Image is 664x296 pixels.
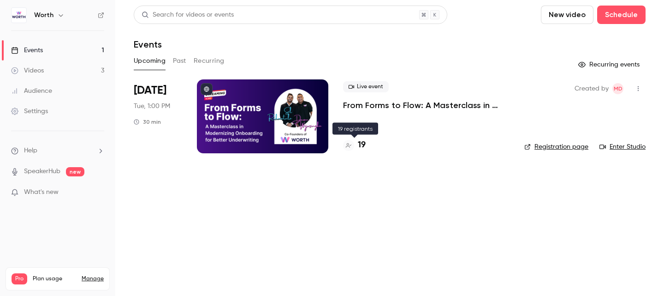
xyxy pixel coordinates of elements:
[12,273,27,284] span: Pro
[343,139,366,151] a: 19
[11,86,52,96] div: Audience
[541,6,593,24] button: New video
[11,66,44,75] div: Videos
[173,54,186,68] button: Past
[134,118,161,126] div: 30 min
[134,39,162,50] h1: Events
[93,188,104,197] iframe: Noticeable Trigger
[134,83,166,98] span: [DATE]
[134,79,182,153] div: Sep 23 Tue, 1:00 PM (America/New York)
[358,139,366,151] h4: 19
[524,142,588,151] a: Registration page
[33,275,76,283] span: Plan usage
[134,102,170,111] span: Tue, 1:00 PM
[612,83,623,94] span: Marilena De Niear
[11,107,48,116] div: Settings
[134,54,166,68] button: Upcoming
[12,8,26,23] img: Worth
[82,275,104,283] a: Manage
[11,146,104,156] li: help-dropdown-opener
[343,81,389,92] span: Live event
[614,83,622,94] span: MD
[24,167,60,176] a: SpeakerHub
[24,187,59,197] span: What's new
[194,54,225,68] button: Recurring
[599,142,646,151] a: Enter Studio
[24,146,37,156] span: Help
[597,6,646,24] button: Schedule
[142,10,234,20] div: Search for videos or events
[11,46,43,55] div: Events
[343,100,510,111] a: From Forms to Flow: A Masterclass in Modernizing Onboarding for Better Underwriting
[34,11,53,20] h6: Worth
[575,83,609,94] span: Created by
[574,57,646,72] button: Recurring events
[66,167,84,176] span: new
